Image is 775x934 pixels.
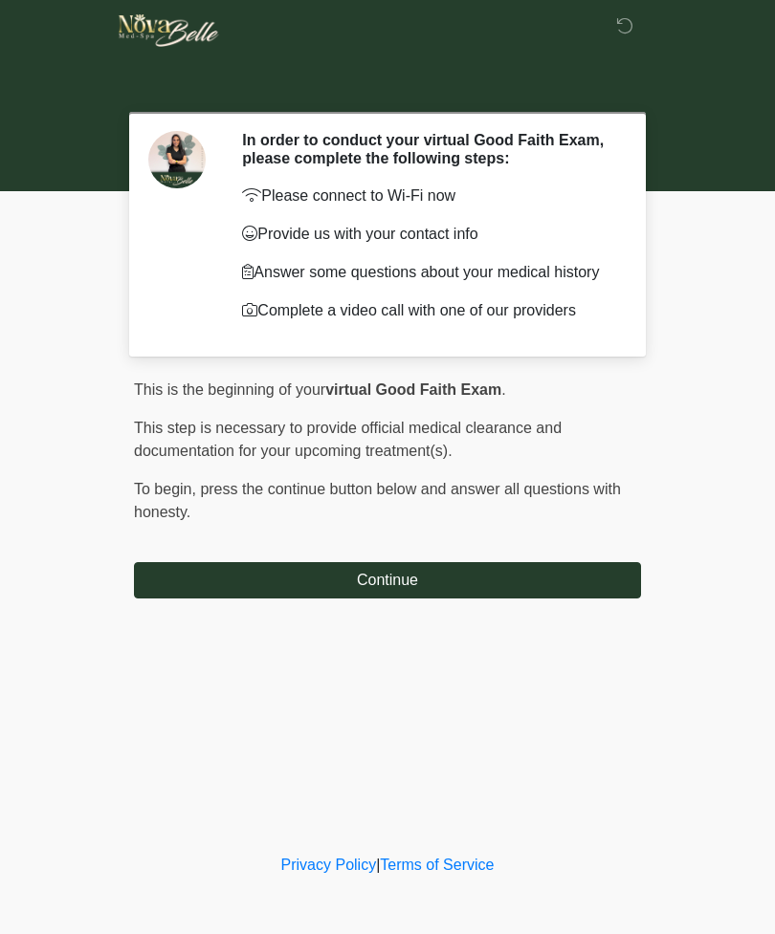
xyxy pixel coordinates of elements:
h1: ‎ ‎ [120,69,655,104]
span: This step is necessary to provide official medical clearance and documentation for your upcoming ... [134,420,562,459]
p: Complete a video call with one of our providers [242,299,612,322]
span: To begin, [134,481,200,497]
p: Please connect to Wi-Fi now [242,185,612,207]
img: Novabelle medspa Logo [115,14,223,47]
span: press the continue button below and answer all questions with honesty. [134,481,621,520]
a: Privacy Policy [281,857,377,873]
h2: In order to conduct your virtual Good Faith Exam, please complete the following steps: [242,131,612,167]
button: Continue [134,562,641,598]
a: Terms of Service [380,857,494,873]
img: Agent Avatar [148,131,206,188]
span: This is the beginning of your [134,381,325,398]
p: Answer some questions about your medical history [242,261,612,284]
a: | [376,857,380,873]
span: . [501,381,505,398]
p: Provide us with your contact info [242,223,612,246]
strong: virtual Good Faith Exam [325,381,501,398]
